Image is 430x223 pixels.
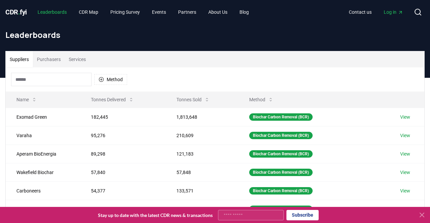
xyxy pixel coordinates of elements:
[33,51,65,67] button: Purchasers
[400,187,410,194] a: View
[6,126,80,145] td: Varaha
[6,108,80,126] td: Exomad Green
[65,51,90,67] button: Services
[244,93,279,106] button: Method
[11,93,42,106] button: Name
[32,6,254,18] nav: Main
[86,93,139,106] button: Tonnes Delivered
[147,6,171,18] a: Events
[234,6,254,18] a: Blog
[80,163,166,181] td: 57,840
[249,187,313,194] div: Biochar Carbon Removal (BCR)
[18,8,20,16] span: .
[80,145,166,163] td: 89,298
[80,108,166,126] td: 182,445
[166,108,238,126] td: 1,813,648
[6,181,80,200] td: Carboneers
[249,132,313,139] div: Biochar Carbon Removal (BCR)
[173,6,202,18] a: Partners
[166,145,238,163] td: 121,183
[378,6,409,18] a: Log in
[343,6,409,18] nav: Main
[6,163,80,181] td: Wakefield Biochar
[249,169,313,176] div: Biochar Carbon Removal (BCR)
[105,6,145,18] a: Pricing Survey
[400,169,410,176] a: View
[166,200,238,218] td: 52,625
[171,93,215,106] button: Tonnes Sold
[166,163,238,181] td: 57,848
[6,145,80,163] td: Aperam BioEnergia
[73,6,104,18] a: CDR Map
[166,181,238,200] td: 133,571
[249,113,313,121] div: Biochar Carbon Removal (BCR)
[6,200,80,218] td: Pacific Biochar
[400,132,410,139] a: View
[32,6,72,18] a: Leaderboards
[80,126,166,145] td: 95,276
[400,151,410,157] a: View
[80,200,166,218] td: 49,125
[166,126,238,145] td: 210,609
[94,74,127,85] button: Method
[5,30,425,40] h1: Leaderboards
[249,150,313,158] div: Biochar Carbon Removal (BCR)
[203,6,233,18] a: About Us
[5,8,27,16] span: CDR fyi
[343,6,377,18] a: Contact us
[5,7,27,17] a: CDR.fyi
[6,51,33,67] button: Suppliers
[400,114,410,120] a: View
[400,206,410,213] a: View
[249,206,313,213] div: Biochar Carbon Removal (BCR)
[384,9,403,15] span: Log in
[80,181,166,200] td: 54,377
